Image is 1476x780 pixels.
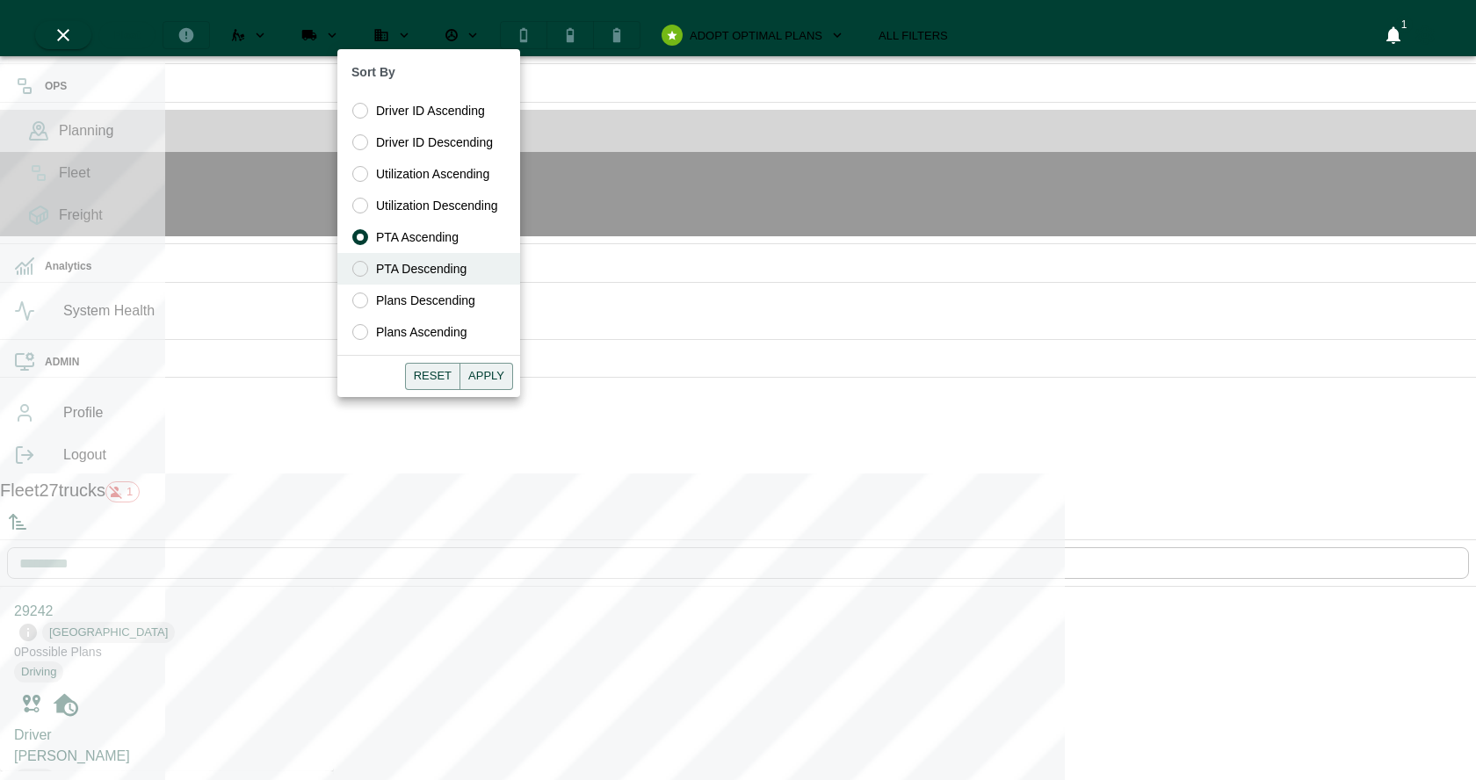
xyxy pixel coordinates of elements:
[376,228,459,247] span: PTA Ascending
[376,292,475,310] span: Plans Descending
[376,197,498,215] span: Utilization Descending
[376,260,467,278] span: PTA Descending
[376,134,493,152] span: Driver ID Descending
[405,363,460,390] button: Reset
[376,165,489,184] span: Utilization Ascending
[459,363,513,390] button: Apply
[376,323,467,342] span: Plans Ascending
[351,63,506,81] p: Sort By
[376,102,485,120] span: Driver ID Ascending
